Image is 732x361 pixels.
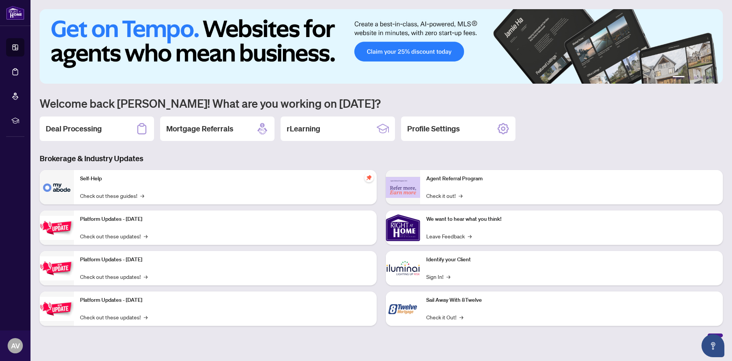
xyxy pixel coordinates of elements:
[426,191,462,200] a: Check it out!→
[6,6,24,20] img: logo
[40,153,723,164] h3: Brokerage & Industry Updates
[11,340,20,351] span: AV
[426,215,717,223] p: We want to hear what you think!
[459,191,462,200] span: →
[80,272,148,281] a: Check out these updates!→
[426,296,717,304] p: Sail Away With 8Twelve
[80,232,148,240] a: Check out these updates!→
[144,272,148,281] span: →
[144,232,148,240] span: →
[166,123,233,134] h2: Mortgage Referrals
[386,291,420,326] img: Sail Away With 8Twelve
[426,272,450,281] a: Sign In!→
[80,175,371,183] p: Self-Help
[706,76,709,79] button: 5
[694,76,697,79] button: 3
[144,313,148,321] span: →
[287,123,320,134] h2: rLearning
[40,9,723,84] img: Slide 0
[80,296,371,304] p: Platform Updates - [DATE]
[40,170,74,204] img: Self-Help
[80,191,144,200] a: Check out these guides!→
[407,123,460,134] h2: Profile Settings
[40,256,74,280] img: Platform Updates - July 8, 2025
[386,251,420,285] img: Identify your Client
[80,256,371,264] p: Platform Updates - [DATE]
[468,232,472,240] span: →
[688,76,691,79] button: 2
[701,334,724,357] button: Open asap
[40,297,74,321] img: Platform Updates - June 23, 2025
[386,177,420,198] img: Agent Referral Program
[446,272,450,281] span: →
[700,76,703,79] button: 4
[46,123,102,134] h2: Deal Processing
[80,313,148,321] a: Check out these updates!→
[426,256,717,264] p: Identify your Client
[459,313,463,321] span: →
[386,210,420,245] img: We want to hear what you think!
[140,191,144,200] span: →
[364,173,374,182] span: pushpin
[80,215,371,223] p: Platform Updates - [DATE]
[712,76,715,79] button: 6
[40,216,74,240] img: Platform Updates - July 21, 2025
[426,175,717,183] p: Agent Referral Program
[40,96,723,110] h1: Welcome back [PERSON_NAME]! What are you working on [DATE]?
[426,232,472,240] a: Leave Feedback→
[673,76,685,79] button: 1
[426,313,463,321] a: Check it Out!→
